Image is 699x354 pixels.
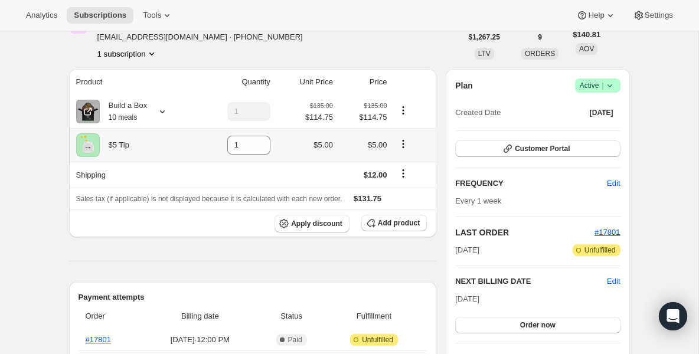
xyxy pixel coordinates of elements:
span: LTV [478,50,491,58]
small: 10 meals [109,113,138,122]
button: Analytics [19,7,64,24]
button: Product actions [97,48,158,60]
h2: LAST ORDER [455,227,595,238]
span: $131.75 [354,194,381,203]
small: $135.00 [364,102,387,109]
button: 9 [531,29,549,45]
span: [DATE] · 12:00 PM [145,334,254,346]
button: Shipping actions [394,167,413,180]
span: Order now [520,320,556,330]
button: Customer Portal [455,140,620,157]
div: Build a Box [100,100,148,123]
a: #17801 [595,228,620,237]
button: Order now [455,317,620,333]
button: Edit [607,276,620,287]
span: Help [588,11,604,20]
span: Settings [645,11,673,20]
button: Apply discount [275,215,349,232]
button: #17801 [595,227,620,238]
h2: FREQUENCY [455,178,607,189]
th: Quantity [196,69,274,95]
th: Shipping [69,162,196,188]
span: Status [262,310,321,322]
th: Product [69,69,196,95]
a: #17801 [86,335,111,344]
button: Add product [361,215,427,231]
span: Every 1 week [455,196,501,205]
small: $135.00 [310,102,333,109]
span: Paid [288,335,302,345]
button: Help [569,7,623,24]
th: Order [79,303,142,329]
span: $114.75 [305,112,333,123]
button: Settings [626,7,680,24]
span: $5.00 [313,140,333,149]
h2: Payment attempts [79,291,427,303]
span: Customer Portal [515,144,570,153]
button: Subscriptions [67,7,133,24]
span: Active [580,80,616,91]
button: [DATE] [583,104,620,121]
button: $1,267.25 [462,29,507,45]
span: Apply discount [291,219,342,228]
span: ORDERS [525,50,555,58]
span: 9 [538,32,542,42]
span: | [602,81,603,90]
h2: NEXT BILLING DATE [455,276,607,287]
span: Tools [143,11,161,20]
span: Created Date [455,107,501,119]
span: $140.81 [573,29,600,41]
span: Billing date [145,310,254,322]
button: Tools [136,7,180,24]
span: $5.00 [368,140,387,149]
span: Unfulfilled [362,335,393,345]
span: AOV [579,45,594,53]
img: product img [76,100,100,123]
span: Edit [607,178,620,189]
span: Subscriptions [74,11,126,20]
th: Unit Price [274,69,337,95]
img: product img [76,133,100,157]
span: [DATE] [455,294,479,303]
button: Product actions [394,104,413,117]
div: Open Intercom Messenger [659,302,687,330]
span: Sales tax (if applicable) is not displayed because it is calculated with each new order. [76,195,342,203]
span: Unfulfilled [584,245,616,255]
h2: Plan [455,80,473,91]
div: $5 Tip [100,139,129,151]
button: Product actions [394,137,413,150]
span: [DATE] [455,244,479,256]
span: Analytics [26,11,57,20]
span: Fulfillment [328,310,420,322]
span: $12.00 [364,171,387,179]
th: Price [337,69,391,95]
span: $1,267.25 [469,32,500,42]
span: [EMAIL_ADDRESS][DOMAIN_NAME] · [PHONE_NUMBER] [97,31,303,43]
span: Add product [378,218,420,228]
span: [DATE] [590,108,613,117]
button: Edit [600,174,627,193]
span: $114.75 [340,112,387,123]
